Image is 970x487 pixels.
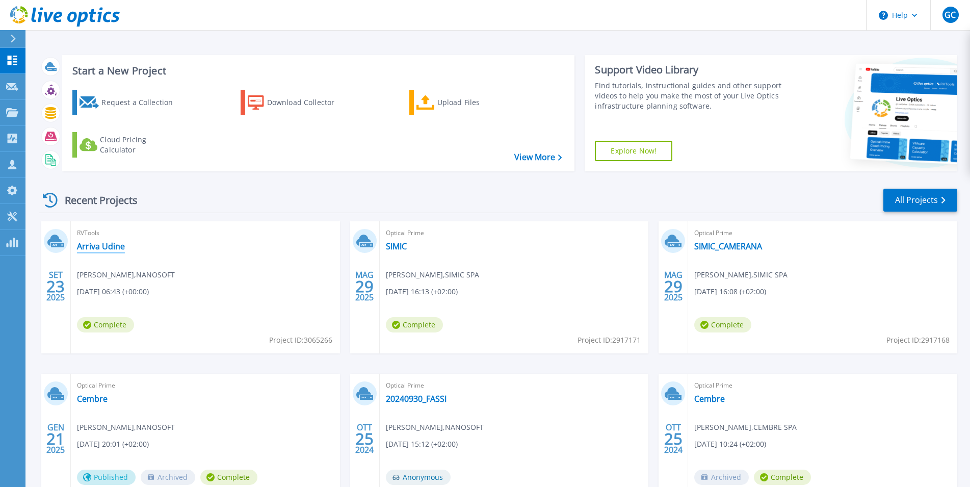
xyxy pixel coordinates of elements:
a: SIMIC_CAMERANA [694,241,762,251]
div: Download Collector [267,92,349,113]
div: Recent Projects [39,188,151,213]
span: Optical Prime [77,380,334,391]
span: Optical Prime [386,380,643,391]
span: Complete [754,470,811,485]
div: Upload Files [437,92,519,113]
span: [PERSON_NAME] , SIMIC SPA [386,269,479,280]
span: [PERSON_NAME] , SIMIC SPA [694,269,788,280]
span: Optical Prime [694,227,951,239]
span: 29 [355,282,374,291]
div: MAG 2025 [355,268,374,305]
a: Download Collector [241,90,354,115]
a: Request a Collection [72,90,186,115]
span: Project ID: 3065266 [269,335,332,346]
a: Cembre [694,394,725,404]
div: Support Video Library [595,63,784,76]
a: Explore Now! [595,141,672,161]
div: OTT 2024 [355,420,374,457]
a: Arriva Udine [77,241,125,251]
span: 29 [664,282,683,291]
span: Anonymous [386,470,451,485]
a: Cloud Pricing Calculator [72,132,186,158]
span: Complete [694,317,751,332]
span: Project ID: 2917168 [886,335,950,346]
span: Optical Prime [386,227,643,239]
span: [PERSON_NAME] , NANOSOFT [386,422,484,433]
span: Archived [141,470,195,485]
span: [DATE] 15:12 (+02:00) [386,439,458,450]
span: Complete [386,317,443,332]
a: 20240930_FASSI [386,394,447,404]
span: [DATE] 16:13 (+02:00) [386,286,458,297]
h3: Start a New Project [72,65,562,76]
span: 23 [46,282,65,291]
span: 25 [664,434,683,443]
div: Find tutorials, instructional guides and other support videos to help you make the most of your L... [595,81,784,111]
span: RVTools [77,227,334,239]
span: [DATE] 16:08 (+02:00) [694,286,766,297]
span: 21 [46,434,65,443]
span: [DATE] 20:01 (+02:00) [77,439,149,450]
span: 25 [355,434,374,443]
div: OTT 2024 [664,420,683,457]
a: Cembre [77,394,108,404]
div: GEN 2025 [46,420,65,457]
div: Request a Collection [101,92,183,113]
span: Optical Prime [694,380,951,391]
span: Archived [694,470,749,485]
a: All Projects [883,189,957,212]
div: SET 2025 [46,268,65,305]
span: Complete [77,317,134,332]
span: [PERSON_NAME] , NANOSOFT [77,269,175,280]
span: Published [77,470,136,485]
span: [PERSON_NAME] , NANOSOFT [77,422,175,433]
span: [DATE] 06:43 (+00:00) [77,286,149,297]
span: Project ID: 2917171 [578,335,641,346]
a: View More [514,152,562,162]
span: Complete [200,470,257,485]
span: [DATE] 10:24 (+02:00) [694,439,766,450]
a: SIMIC [386,241,407,251]
span: GC [945,11,956,19]
div: MAG 2025 [664,268,683,305]
span: [PERSON_NAME] , CEMBRE SPA [694,422,797,433]
div: Cloud Pricing Calculator [100,135,181,155]
a: Upload Files [409,90,523,115]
